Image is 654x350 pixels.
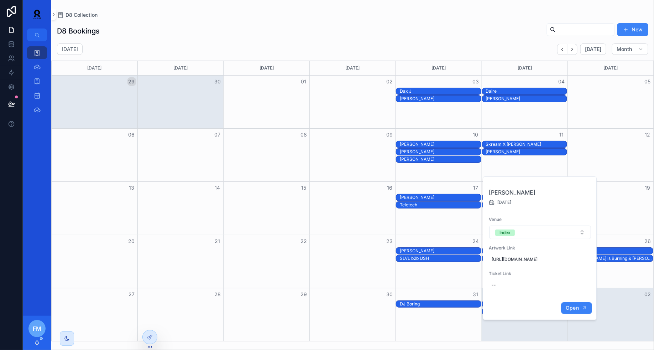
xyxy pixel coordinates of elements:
[400,88,481,94] div: Dax J
[486,149,567,155] div: Amber Broos
[400,256,481,261] div: SLVL b2b USH
[566,305,579,311] span: Open
[299,130,308,139] button: 08
[569,61,653,75] div: [DATE]
[471,290,480,299] button: 31
[486,96,567,102] div: Yousuke Yukimatsu
[397,61,481,75] div: [DATE]
[643,77,652,86] button: 05
[400,96,481,102] div: Paul Van Dyk
[489,188,591,197] h2: [PERSON_NAME]
[400,202,481,208] div: Teletech
[139,61,223,75] div: [DATE]
[62,46,78,53] h2: [DATE]
[643,237,652,246] button: 26
[311,61,394,75] div: [DATE]
[471,184,480,192] button: 17
[127,77,136,86] button: 29
[400,248,481,254] div: Andres Campo
[385,290,394,299] button: 30
[572,248,653,254] div: VTSS
[225,61,308,75] div: [DATE]
[499,230,511,236] div: Index
[400,195,481,200] div: [PERSON_NAME]
[617,23,648,36] button: New
[567,44,577,55] button: Next
[299,77,308,86] button: 01
[127,184,136,192] button: 13
[299,237,308,246] button: 22
[489,217,591,222] span: Venue
[127,130,136,139] button: 06
[492,282,496,288] div: --
[580,43,606,55] button: [DATE]
[127,237,136,246] button: 20
[492,257,588,262] span: [URL][DOMAIN_NAME]
[561,302,592,314] button: Open
[486,141,567,147] div: Skream X [PERSON_NAME]
[400,156,481,162] div: [PERSON_NAME]
[489,226,591,239] button: Select Button
[572,248,653,254] div: VTSS
[400,156,481,163] div: Oscar Mulero
[127,290,136,299] button: 27
[385,77,394,86] button: 02
[617,46,632,52] span: Month
[585,46,602,52] span: [DATE]
[299,184,308,192] button: 15
[400,194,481,201] div: Nick Warren
[400,96,481,102] div: [PERSON_NAME]
[483,61,567,75] div: [DATE]
[471,237,480,246] button: 24
[489,245,591,251] span: Artwork Link
[572,255,653,262] div: Enzo is Burning & Murphy's Law
[213,130,222,139] button: 07
[213,184,222,192] button: 14
[400,248,481,254] div: [PERSON_NAME]
[572,256,653,261] div: [PERSON_NAME] is Burning & [PERSON_NAME] Law
[57,11,98,19] a: D8 Collection
[486,88,567,94] div: Daire
[489,271,591,277] span: Ticket Link
[23,41,51,125] div: scrollable content
[612,43,648,55] button: Month
[557,77,566,86] button: 04
[385,130,394,139] button: 09
[557,130,566,139] button: 11
[471,77,480,86] button: 03
[51,61,654,341] div: Month View
[557,44,567,55] button: Back
[33,324,41,333] span: FM
[400,301,481,307] div: DJ Boring
[400,141,481,148] div: Aaron Hibell
[385,184,394,192] button: 16
[471,130,480,139] button: 10
[400,301,481,307] div: DJ Boring
[213,290,222,299] button: 28
[497,200,511,205] span: [DATE]
[400,202,481,208] div: Teletech
[299,290,308,299] button: 29
[57,26,100,36] h1: D8 Bookings
[486,149,567,155] div: [PERSON_NAME]
[66,11,98,19] span: D8 Collection
[53,61,136,75] div: [DATE]
[385,237,394,246] button: 23
[400,141,481,147] div: [PERSON_NAME]
[400,149,481,155] div: Kolter
[486,96,567,102] div: [PERSON_NAME]
[28,9,46,20] img: App logo
[643,290,652,299] button: 02
[213,77,222,86] button: 30
[213,237,222,246] button: 21
[400,149,481,155] div: [PERSON_NAME]
[643,130,652,139] button: 12
[643,184,652,192] button: 19
[486,141,567,148] div: Skream X Krystal Klear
